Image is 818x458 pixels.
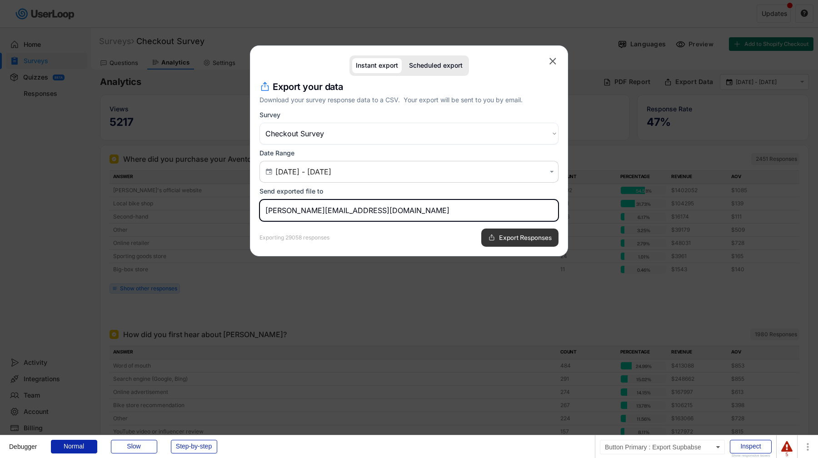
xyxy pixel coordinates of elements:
[9,435,37,450] div: Debugger
[730,440,772,453] div: Inspect
[481,229,559,247] button: Export Responses
[259,95,559,105] div: Download your survey response data to a CSV. Your export will be sent to you by email.
[548,168,556,176] button: 
[273,80,343,93] h4: Export your data
[259,111,280,119] div: Survey
[266,168,272,176] text: 
[730,454,772,458] div: Show responsive boxes
[259,235,329,240] div: Exporting 29058 responses
[499,234,552,241] span: Export Responses
[600,440,725,454] div: Button Primary : Export Supbabse
[547,55,559,67] button: 
[356,62,398,70] div: Instant export
[259,149,294,157] div: Date Range
[171,440,217,453] div: Step-by-step
[111,440,157,453] div: Slow
[259,187,323,195] div: Send exported file to
[549,55,556,67] text: 
[264,168,273,176] button: 
[781,453,793,457] div: 5
[51,440,97,453] div: Normal
[275,167,545,176] input: Air Date/Time Picker
[409,62,463,70] div: Scheduled export
[550,168,554,175] text: 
